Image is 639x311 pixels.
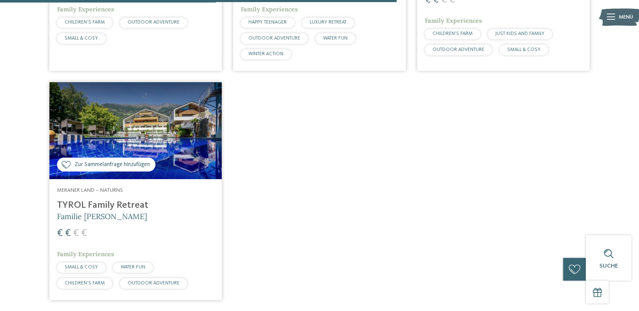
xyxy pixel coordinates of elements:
[432,31,473,36] span: CHILDREN’S FARM
[248,36,300,41] span: OUTDOOR ADVENTURE
[432,47,484,52] span: OUTDOOR ADVENTURE
[248,20,287,25] span: HAPPY TEENAGER
[599,263,618,269] span: Suche
[57,188,123,193] span: Meraner Land – Naturns
[57,228,63,239] span: €
[49,82,222,300] a: Familienhotels gesucht? Hier findet ihr die besten! Zur Sammelanfrage hinzufügen Meraner Land – N...
[248,51,283,56] span: WINTER ACTION
[507,47,541,52] span: SMALL & COSY
[57,250,114,258] span: Family Experiences
[65,36,98,41] span: SMALL & COSY
[323,36,348,41] span: WATER FUN
[57,212,147,221] span: Familie [PERSON_NAME]
[75,161,150,169] span: Zur Sammelanfrage hinzufügen
[495,31,544,36] span: JUST KIDS AND FAMILY
[65,20,105,25] span: CHILDREN’S FARM
[241,5,298,13] span: Family Experiences
[49,82,222,179] img: Familien Wellness Residence Tyrol ****
[65,228,71,239] span: €
[128,20,179,25] span: OUTDOOR ADVENTURE
[128,281,179,286] span: OUTDOOR ADVENTURE
[73,228,79,239] span: €
[57,5,114,13] span: Family Experiences
[425,17,482,24] span: Family Experiences
[121,265,145,270] span: WATER FUN
[81,228,87,239] span: €
[65,281,105,286] span: CHILDREN’S FARM
[57,200,214,211] h4: TYROL Family Retreat
[65,265,98,270] span: SMALL & COSY
[310,20,346,25] span: LUXURY RETREAT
